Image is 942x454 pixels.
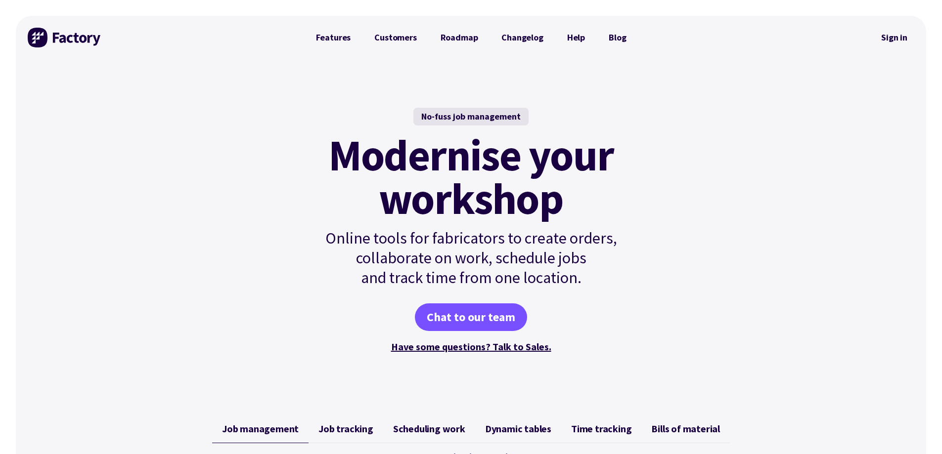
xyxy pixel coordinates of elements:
img: Factory [28,28,102,47]
span: Dynamic tables [485,423,551,435]
a: Roadmap [429,28,490,47]
a: Changelog [490,28,555,47]
mark: Modernise your workshop [328,133,614,220]
a: Customers [362,28,428,47]
a: Features [304,28,363,47]
a: Help [555,28,597,47]
a: Blog [597,28,638,47]
span: Scheduling work [393,423,465,435]
span: Time tracking [571,423,631,435]
span: Job tracking [318,423,373,435]
a: Chat to our team [415,303,527,331]
a: Sign in [874,26,914,49]
div: No-fuss job management [413,108,529,125]
p: Online tools for fabricators to create orders, collaborate on work, schedule jobs and track time ... [304,228,638,288]
nav: Primary Navigation [304,28,638,47]
nav: Secondary Navigation [874,26,914,49]
a: Have some questions? Talk to Sales. [391,340,551,353]
span: Bills of material [651,423,720,435]
span: Job management [222,423,299,435]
